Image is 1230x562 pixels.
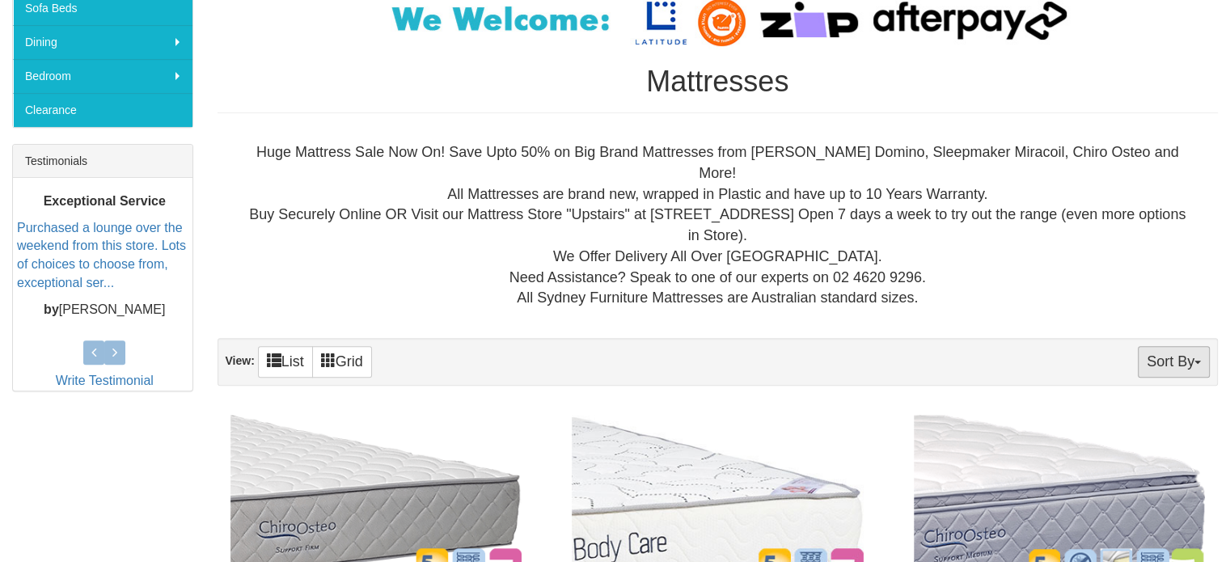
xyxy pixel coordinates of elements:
[13,93,192,127] a: Clearance
[226,354,255,367] strong: View:
[44,193,166,207] b: Exceptional Service
[13,25,192,59] a: Dining
[1138,346,1210,378] button: Sort By
[44,302,59,315] b: by
[258,346,313,378] a: List
[218,65,1219,98] h1: Mattresses
[56,374,154,387] a: Write Testimonial
[230,142,1206,309] div: Huge Mattress Sale Now On! Save Upto 50% on Big Brand Mattresses from [PERSON_NAME] Domino, Sleep...
[13,145,192,178] div: Testimonials
[312,346,372,378] a: Grid
[13,59,192,93] a: Bedroom
[17,220,186,289] a: Purchased a lounge over the weekend from this store. Lots of choices to choose from, exceptional ...
[17,300,192,319] p: [PERSON_NAME]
